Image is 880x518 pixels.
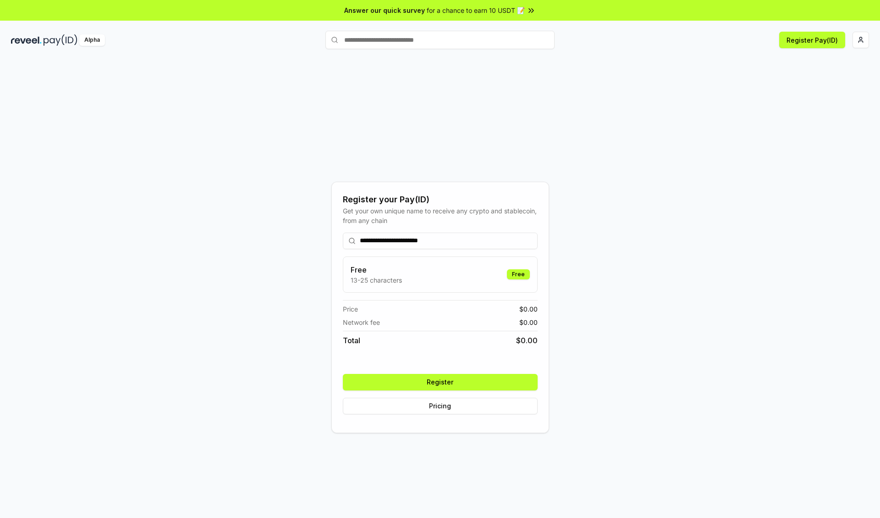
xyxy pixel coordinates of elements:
[507,269,530,279] div: Free
[343,317,380,327] span: Network fee
[44,34,77,46] img: pay_id
[351,264,402,275] h3: Free
[519,304,538,314] span: $ 0.00
[344,6,425,15] span: Answer our quick survey
[343,206,538,225] div: Get your own unique name to receive any crypto and stablecoin, from any chain
[343,304,358,314] span: Price
[351,275,402,285] p: 13-25 characters
[343,193,538,206] div: Register your Pay(ID)
[79,34,105,46] div: Alpha
[343,398,538,414] button: Pricing
[343,335,360,346] span: Total
[519,317,538,327] span: $ 0.00
[427,6,525,15] span: for a chance to earn 10 USDT 📝
[516,335,538,346] span: $ 0.00
[343,374,538,390] button: Register
[11,34,42,46] img: reveel_dark
[779,32,845,48] button: Register Pay(ID)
